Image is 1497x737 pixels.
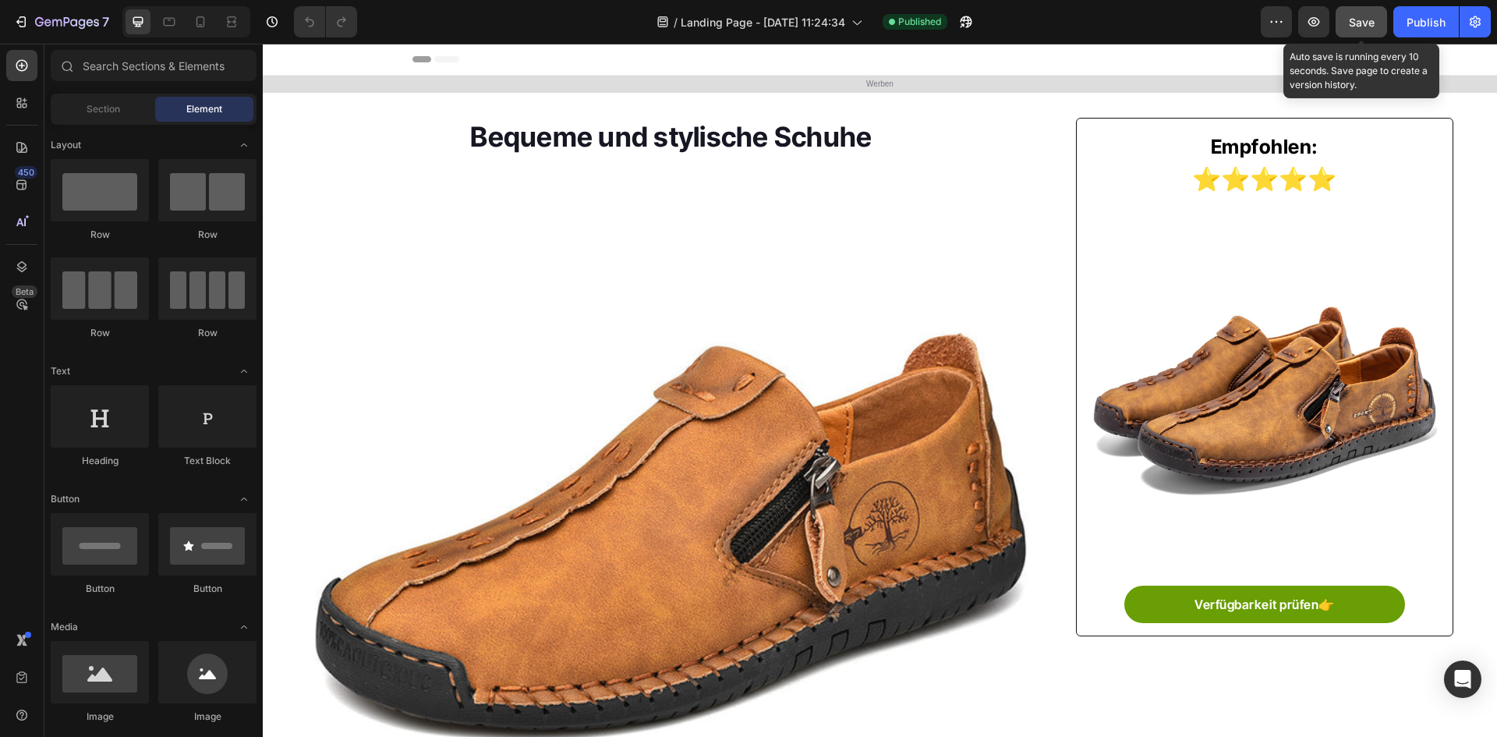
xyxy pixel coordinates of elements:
[51,492,80,506] span: Button
[929,122,1074,148] strong: ⭐⭐⭐⭐⭐
[6,6,116,37] button: 7
[232,359,257,384] span: Toggle open
[158,582,257,596] div: Button
[158,228,257,242] div: Row
[1393,6,1459,37] button: Publish
[51,620,78,634] span: Media
[158,710,257,724] div: Image
[186,102,222,116] span: Element
[51,228,149,242] div: Row
[51,582,149,596] div: Button
[87,102,120,116] span: Section
[51,710,149,724] div: Image
[1444,661,1481,698] div: Open Intercom Messenger
[263,44,1497,737] iframe: Design area
[1407,14,1446,30] div: Publish
[862,542,1141,579] a: Verfügbarkeit prüfen👉
[681,14,845,30] span: Landing Page - [DATE] 11:24:34
[1349,16,1375,29] span: Save
[826,160,1177,510] img: O1CN01s1bhS62KrtPGjwY6t-_2215432079611-0-cib.jpg
[948,91,1056,115] strong: Empfohlen:
[102,12,109,31] p: 7
[158,326,257,340] div: Row
[232,615,257,640] span: Toggle open
[898,15,941,29] span: Published
[158,454,257,468] div: Text Block
[294,6,357,37] div: Undo/Redo
[232,133,257,158] span: Toggle open
[932,551,1072,570] p: Verfügbarkeit prüfen👉
[51,50,257,81] input: Search Sections & Elements
[51,326,149,340] div: Row
[232,487,257,512] span: Toggle open
[51,454,149,468] div: Heading
[1336,6,1387,37] button: Save
[12,285,37,298] div: Beta
[51,364,70,378] span: Text
[51,138,81,152] span: Layout
[674,14,678,30] span: /
[15,166,37,179] div: 450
